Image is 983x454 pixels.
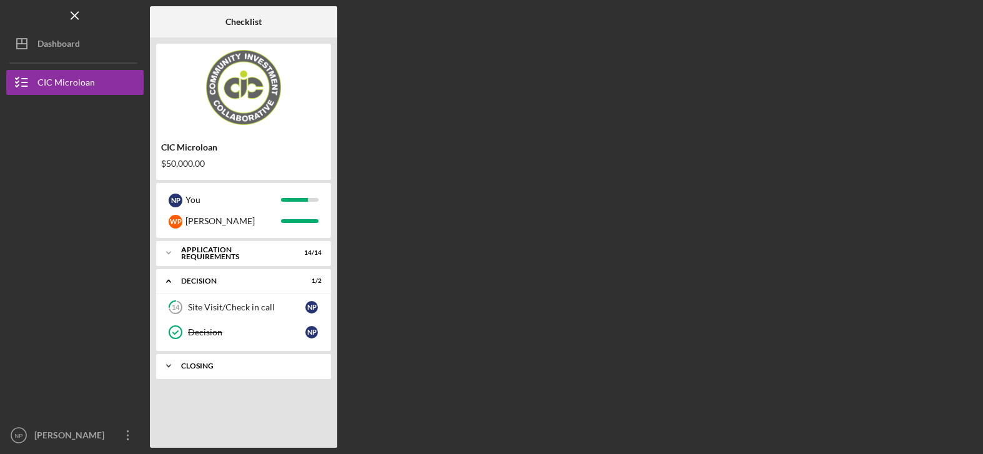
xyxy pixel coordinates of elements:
[185,210,281,232] div: [PERSON_NAME]
[37,70,95,98] div: CIC Microloan
[162,320,325,345] a: DecisionNP
[299,277,322,285] div: 1 / 2
[6,31,144,56] button: Dashboard
[181,362,315,370] div: CLOSING
[225,17,262,27] b: Checklist
[188,302,305,312] div: Site Visit/Check in call
[169,194,182,207] div: N P
[172,303,180,312] tspan: 14
[162,295,325,320] a: 14Site Visit/Check in callNP
[181,246,290,260] div: APPLICATION REQUIREMENTS
[185,189,281,210] div: You
[6,70,144,95] button: CIC Microloan
[181,277,290,285] div: Decision
[305,301,318,313] div: N P
[31,423,112,451] div: [PERSON_NAME]
[156,50,331,125] img: Product logo
[169,215,182,229] div: W P
[37,31,80,59] div: Dashboard
[161,142,326,152] div: CIC Microloan
[188,327,305,337] div: Decision
[161,159,326,169] div: $50,000.00
[305,326,318,338] div: N P
[6,423,144,448] button: NP[PERSON_NAME]
[299,249,322,257] div: 14 / 14
[14,432,22,439] text: NP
